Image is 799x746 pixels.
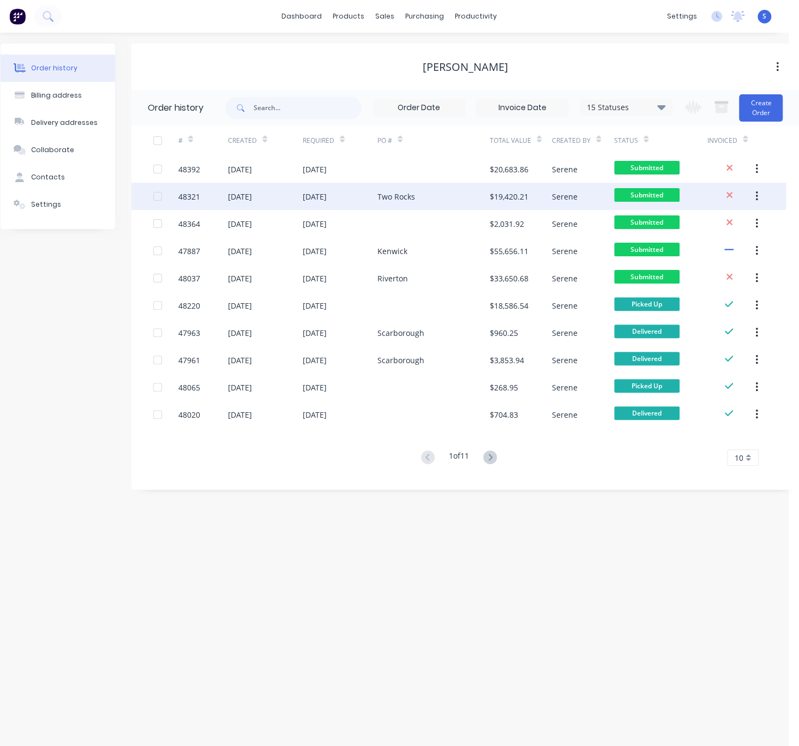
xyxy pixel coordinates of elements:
div: $268.95 [490,382,518,393]
div: Created By [552,136,591,146]
span: Submitted [614,215,680,229]
button: Create Order [739,94,783,122]
div: Created [228,136,257,146]
div: Total Value [490,125,552,155]
div: Serene [552,245,578,257]
div: $55,656.11 [490,245,528,257]
a: dashboard [276,8,327,25]
div: [DATE] [228,409,252,420]
span: 10 [734,452,743,464]
span: S [762,11,766,21]
div: Created By [552,125,614,155]
button: Delivery addresses [1,109,115,136]
div: Invoiced [707,125,757,155]
div: [DATE] [228,164,252,175]
div: [DATE] [228,245,252,257]
button: Order history [1,55,115,82]
div: [DATE] [228,218,252,230]
div: 15 Statuses [580,101,672,113]
img: Factory [9,8,26,25]
span: Delivered [614,324,680,338]
div: 47963 [178,327,200,339]
div: [DATE] [228,354,252,366]
div: 48065 [178,382,200,393]
div: [DATE] [303,273,327,284]
div: Created [228,125,303,155]
div: $2,031.92 [490,218,524,230]
button: Collaborate [1,136,115,164]
div: Serene [552,382,578,393]
span: Delivered [614,352,680,365]
div: [DATE] [303,354,327,366]
div: 47887 [178,245,200,257]
div: productivity [449,8,502,25]
div: Serene [552,300,578,311]
span: Submitted [614,243,680,256]
div: Scarborough [377,327,424,339]
div: 48220 [178,300,200,311]
div: Total Value [490,136,531,146]
div: Required [303,136,334,146]
div: [DATE] [303,327,327,339]
div: [DATE] [228,300,252,311]
div: $20,683.86 [490,164,528,175]
div: [DATE] [228,273,252,284]
div: Order history [148,101,203,115]
div: Serene [552,164,578,175]
div: [DATE] [303,218,327,230]
div: $704.83 [490,409,518,420]
div: [DATE] [303,409,327,420]
div: Contacts [31,172,65,182]
div: Serene [552,273,578,284]
div: Serene [552,191,578,202]
div: Settings [31,200,61,209]
span: Picked Up [614,297,680,311]
div: [DATE] [303,300,327,311]
span: Submitted [614,270,680,284]
div: # [178,125,228,155]
div: 1 of 11 [449,450,469,466]
div: $3,853.94 [490,354,524,366]
div: Serene [552,218,578,230]
div: products [327,8,370,25]
button: Contacts [1,164,115,191]
input: Invoice Date [477,100,568,116]
div: 48020 [178,409,200,420]
div: $960.25 [490,327,518,339]
span: Submitted [614,161,680,175]
div: [DATE] [303,191,327,202]
div: Serene [552,409,578,420]
div: 48037 [178,273,200,284]
span: Picked Up [614,379,680,393]
div: PO # [377,125,490,155]
div: 48321 [178,191,200,202]
div: [DATE] [228,191,252,202]
div: Collaborate [31,145,74,155]
div: [DATE] [303,164,327,175]
div: sales [370,8,400,25]
div: $18,586.54 [490,300,528,311]
div: $19,420.21 [490,191,528,202]
button: Settings [1,191,115,218]
div: Scarborough [377,354,424,366]
div: Riverton [377,273,408,284]
div: [PERSON_NAME] [423,61,508,74]
div: [DATE] [303,382,327,393]
div: [DATE] [303,245,327,257]
div: PO # [377,136,392,146]
div: 48392 [178,164,200,175]
div: Status [614,125,707,155]
div: Billing address [31,91,82,100]
div: Status [614,136,638,146]
div: Required [303,125,377,155]
div: [DATE] [228,382,252,393]
div: 48364 [178,218,200,230]
div: Delivery addresses [31,118,98,128]
div: $33,650.68 [490,273,528,284]
div: Kenwick [377,245,407,257]
div: purchasing [400,8,449,25]
span: Delivered [614,406,680,420]
span: Submitted [614,188,680,202]
div: settings [662,8,702,25]
div: Invoiced [707,136,737,146]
